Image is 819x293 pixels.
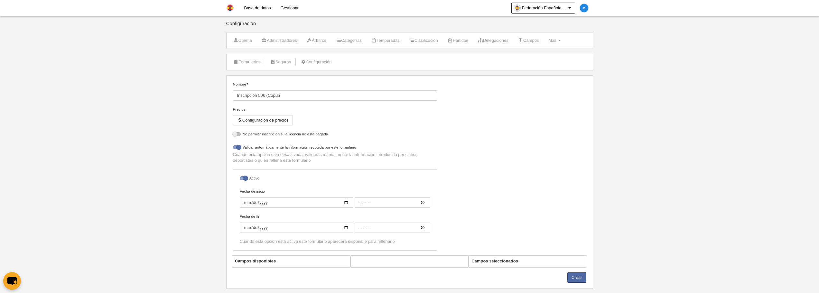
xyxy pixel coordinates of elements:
[368,36,403,45] a: Temporadas
[511,3,575,14] a: Federación Española de Croquet
[406,36,442,45] a: Clasificación
[258,36,301,45] a: Administradores
[240,175,430,183] label: Activo
[3,272,21,290] button: chat-button
[233,106,437,112] div: Precios
[240,223,353,233] input: Fecha de fin
[332,36,365,45] a: Categorías
[233,144,437,152] label: Validar automáticamente la información recogida por este formulario
[226,21,593,32] div: Configuración
[514,5,520,11] img: OaHIuTAKfEDa.30x30.jpg
[233,90,437,101] input: Nombre
[355,197,430,208] input: Fecha de inicio
[240,239,430,244] div: Cuando esta opción está activa este formulario aparecerá disponible para rellenarlo
[444,36,472,45] a: Partidos
[233,115,293,125] button: Configuración de precios
[548,38,556,43] span: Más
[297,57,335,67] a: Configuración
[232,256,350,267] th: Campos disponibles
[230,57,264,67] a: Formularios
[567,272,586,283] button: Crear
[469,256,587,267] th: Campos seleccionados
[580,4,588,12] img: c2l6ZT0zMHgzMCZmcz05JnRleHQ9TSZiZz0xZTg4ZTU%3D.png
[240,197,353,208] input: Fecha de inicio
[474,36,512,45] a: Delegaciones
[233,152,437,163] p: Cuando esta opción está desactivada, validarás manualmente la información introducida por clubes,...
[233,131,437,139] label: No permitir inscripción si la licencia no está pagada
[230,36,256,45] a: Cuenta
[355,223,430,233] input: Fecha de fin
[545,36,564,45] a: Más
[246,83,248,85] i: Obligatorio
[240,214,430,233] label: Fecha de fin
[522,5,567,11] span: Federación Española de Croquet
[266,57,294,67] a: Seguros
[303,36,330,45] a: Árbitros
[233,81,437,101] label: Nombre
[226,4,234,12] img: Federación Española de Croquet
[515,36,543,45] a: Campos
[240,188,430,208] label: Fecha de inicio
